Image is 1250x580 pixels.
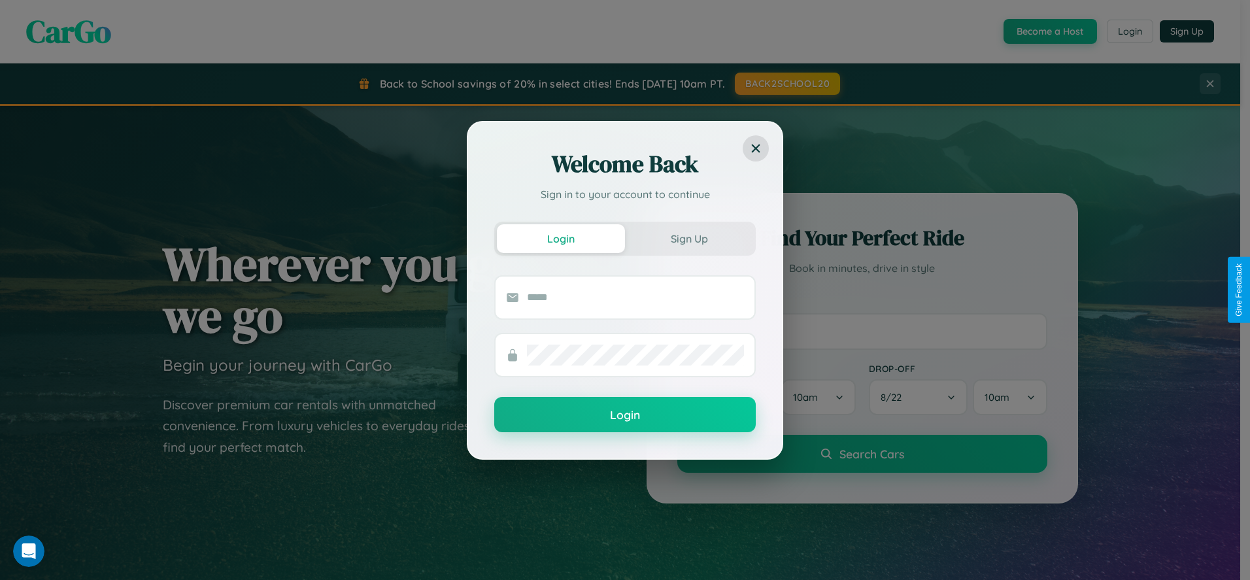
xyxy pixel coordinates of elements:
[497,224,625,253] button: Login
[13,536,44,567] iframe: Intercom live chat
[494,397,756,432] button: Login
[494,148,756,180] h2: Welcome Back
[625,224,753,253] button: Sign Up
[1234,264,1243,316] div: Give Feedback
[494,186,756,202] p: Sign in to your account to continue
